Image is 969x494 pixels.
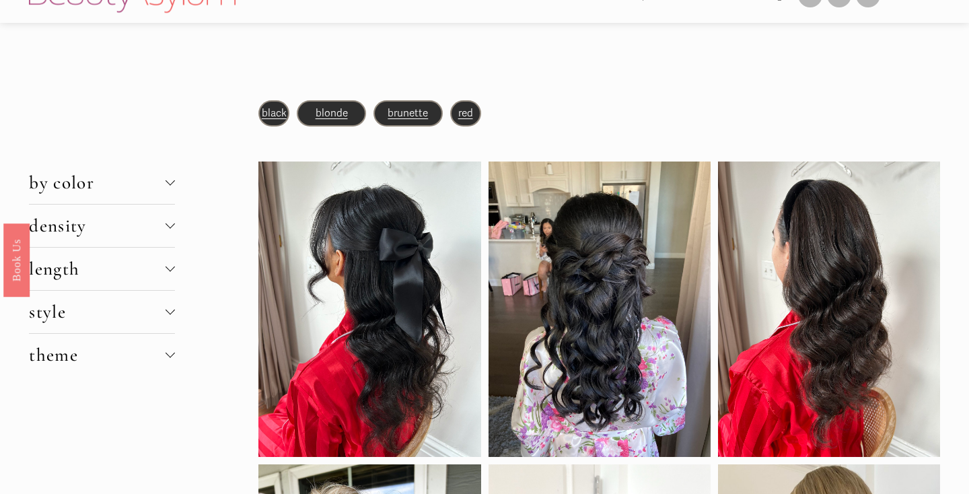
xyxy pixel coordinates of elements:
button: theme [29,334,174,376]
button: style [29,291,174,333]
a: black [262,107,287,119]
span: style [29,301,165,323]
span: by color [29,172,165,194]
span: density [29,215,165,237]
button: by color [29,162,174,204]
button: density [29,205,174,247]
a: brunette [388,107,428,119]
span: theme [29,344,165,366]
a: Book Us [3,223,30,297]
a: blonde [316,107,348,119]
a: red [458,107,473,119]
span: length [29,258,165,280]
button: length [29,248,174,290]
